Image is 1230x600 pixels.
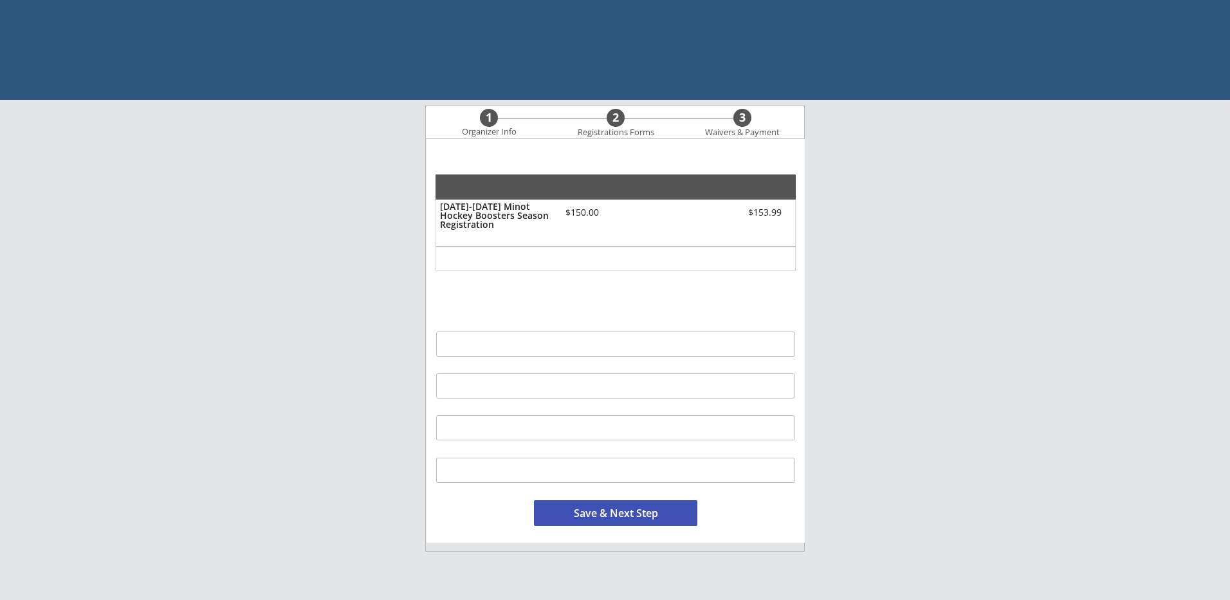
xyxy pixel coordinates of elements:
[709,208,782,217] div: $153.99
[607,111,625,125] div: 2
[534,500,697,526] button: Save & Next Step
[454,127,524,137] div: Organizer Info
[440,202,549,229] div: [DATE]-[DATE] Minot Hockey Boosters Season Registration
[698,127,787,138] div: Waivers & Payment
[571,127,660,138] div: Registrations Forms
[480,111,498,125] div: 1
[733,111,751,125] div: 3
[555,208,609,217] div: $150.00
